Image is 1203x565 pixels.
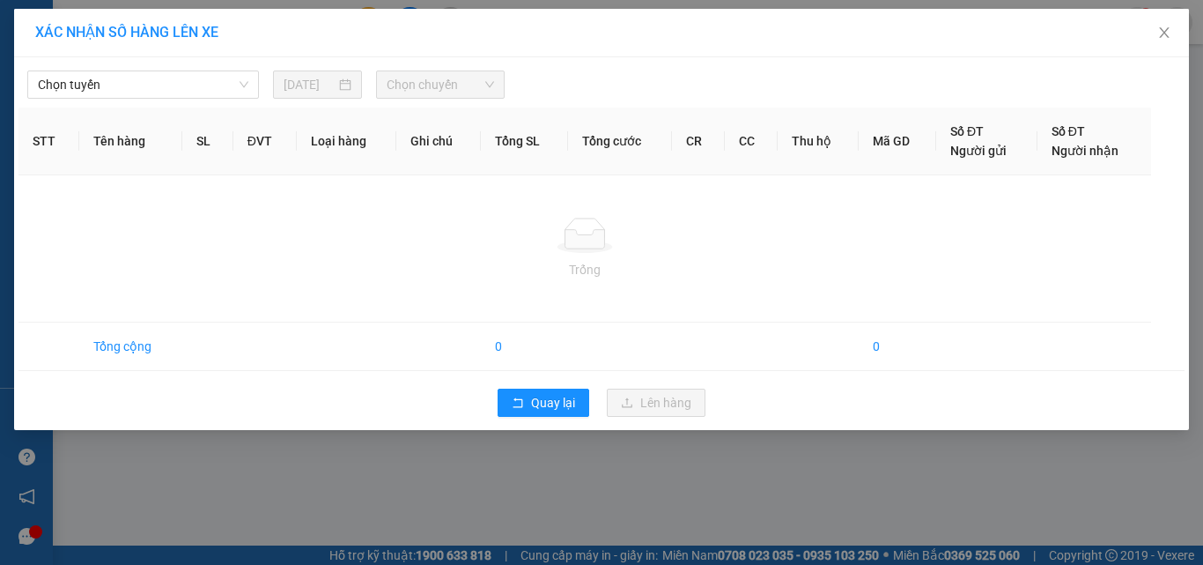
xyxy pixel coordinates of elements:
th: STT [18,108,79,175]
span: Nhận: [114,15,157,33]
td: 0 [859,323,936,371]
span: Người gửi [950,144,1007,158]
div: Trà Cú [15,15,102,36]
span: Chọn chuyến [387,71,495,98]
span: Người nhận [1052,144,1118,158]
th: Tên hàng [79,108,182,175]
th: ĐVT [233,108,297,175]
div: 0707525698 [114,76,293,100]
span: close [1157,26,1171,40]
span: Quay lại [531,393,575,413]
th: CC [725,108,778,175]
input: 15/08/2025 [284,75,335,94]
th: Ghi chú [396,108,481,175]
div: LINH [114,55,293,76]
th: SL [182,108,232,175]
span: rollback [512,397,524,411]
div: [GEOGRAPHIC_DATA] [114,15,293,55]
span: XÁC NHẬN SỐ HÀNG LÊN XE [35,24,218,41]
th: Tổng cước [568,108,672,175]
span: Số ĐT [1052,124,1085,138]
button: uploadLên hàng [607,389,705,417]
th: Mã GD [859,108,936,175]
span: CC : [112,115,137,134]
span: Chọn tuyến [38,71,248,98]
th: CR [672,108,725,175]
td: 0 [481,323,568,371]
div: 30.000 [112,111,295,136]
div: Trống [33,260,1137,279]
button: rollbackQuay lại [498,389,589,417]
button: Close [1140,9,1189,58]
span: Gửi: [15,17,42,35]
td: Tổng cộng [79,323,182,371]
th: Thu hộ [778,108,859,175]
th: Loại hàng [297,108,397,175]
span: Số ĐT [950,124,984,138]
th: Tổng SL [481,108,568,175]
